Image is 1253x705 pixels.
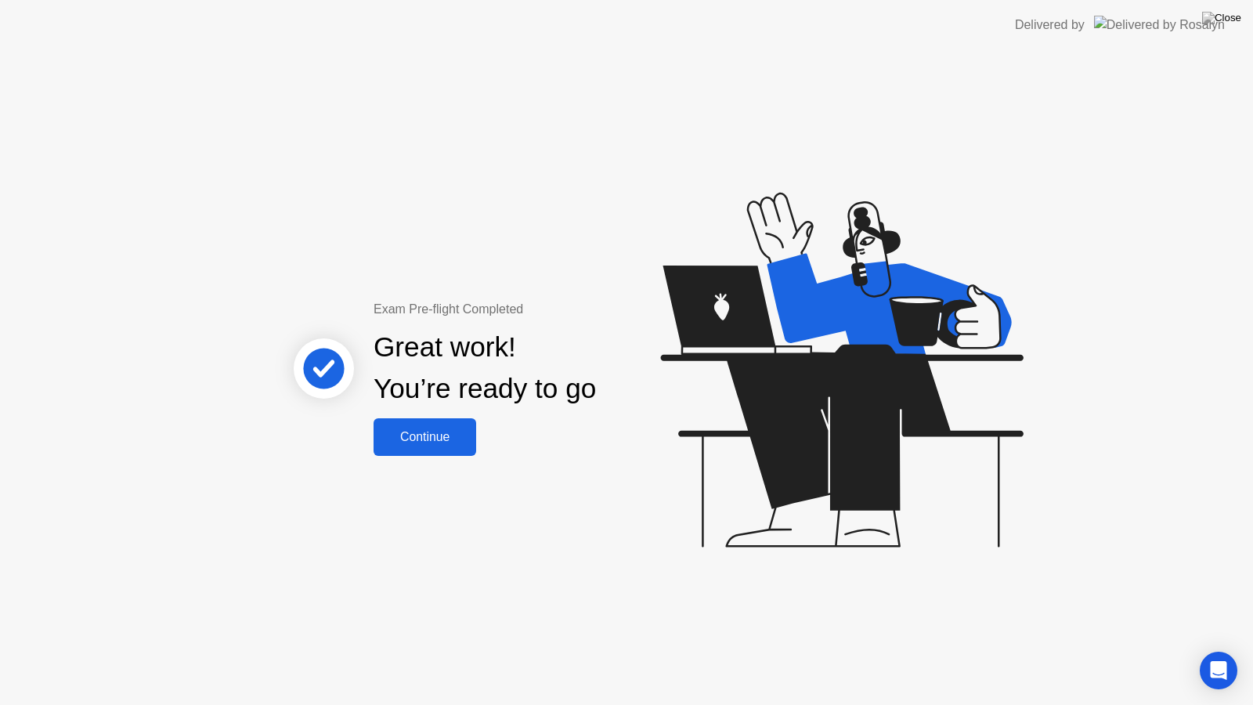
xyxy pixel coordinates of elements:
[374,327,596,410] div: Great work! You’re ready to go
[1202,12,1241,24] img: Close
[1200,652,1237,689] div: Open Intercom Messenger
[374,418,476,456] button: Continue
[1094,16,1225,34] img: Delivered by Rosalyn
[378,430,471,444] div: Continue
[374,300,697,319] div: Exam Pre-flight Completed
[1015,16,1085,34] div: Delivered by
